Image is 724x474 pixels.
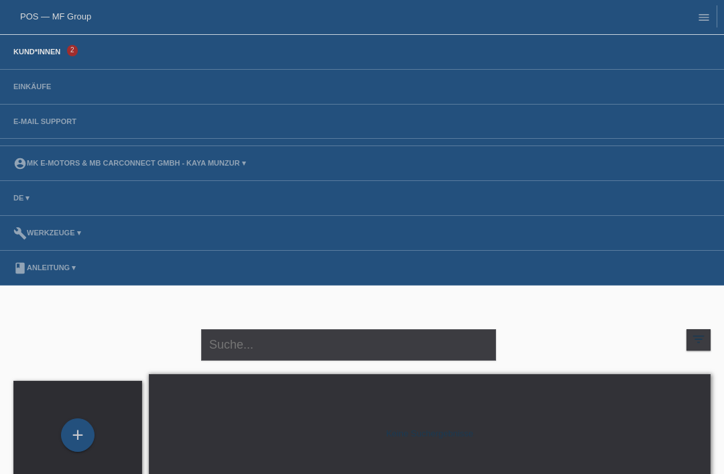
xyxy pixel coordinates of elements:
[13,261,27,275] i: book
[13,227,27,240] i: build
[7,263,82,272] a: bookAnleitung ▾
[7,159,253,167] a: account_circleMK E-MOTORS & MB CarConnect GmbH - Kaya Munzur ▾
[13,157,27,170] i: account_circle
[690,13,717,21] a: menu
[62,424,94,447] div: Kund*in hinzufügen
[201,329,496,361] input: Suche...
[7,117,83,125] a: E-Mail Support
[67,45,78,56] span: 2
[7,229,88,237] a: buildWerkzeuge ▾
[7,48,67,56] a: Kund*innen
[7,82,58,91] a: Einkäufe
[7,194,36,202] a: DE ▾
[697,11,711,24] i: menu
[691,332,706,347] i: filter_list
[20,11,91,21] a: POS — MF Group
